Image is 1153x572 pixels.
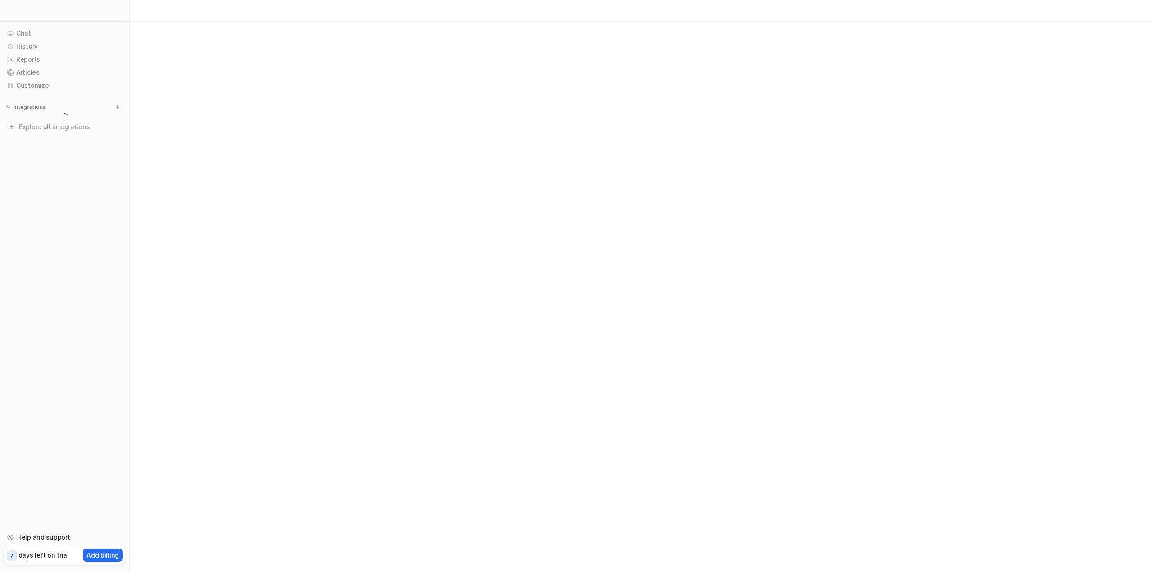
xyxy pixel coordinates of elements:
[4,53,126,66] a: Reports
[18,550,69,560] p: days left on trial
[10,552,14,560] p: 7
[4,40,126,53] a: History
[86,550,119,560] p: Add billing
[5,104,12,110] img: expand menu
[4,27,126,40] a: Chat
[4,531,126,544] a: Help and support
[4,103,48,112] button: Integrations
[4,79,126,92] a: Customize
[7,122,16,131] img: explore all integrations
[114,104,121,110] img: menu_add.svg
[19,120,122,134] span: Explore all integrations
[14,104,45,111] p: Integrations
[4,121,126,133] a: Explore all integrations
[4,66,126,79] a: Articles
[83,549,123,562] button: Add billing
